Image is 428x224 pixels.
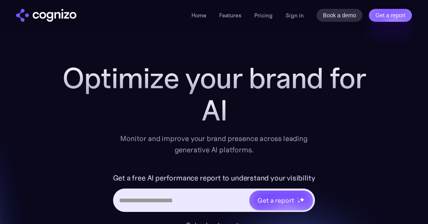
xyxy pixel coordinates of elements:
img: star [297,200,300,203]
a: home [16,9,76,22]
div: Get a report [257,195,294,205]
a: Sign in [286,10,304,20]
a: Get a reportstarstarstar [249,190,314,211]
a: Get a report [369,9,412,22]
h1: Optimize your brand for [53,62,375,94]
div: Monitor and improve your brand presence across leading generative AI platforms. [115,133,313,156]
img: star [299,197,305,202]
a: Pricing [254,12,273,19]
img: cognizo logo [16,9,76,22]
label: Get a free AI performance report to understand your visibility [113,172,315,185]
a: Features [219,12,241,19]
a: Book a demo [317,9,363,22]
a: Home [191,12,206,19]
form: Hero URL Input Form [113,172,315,216]
div: AI [53,94,375,127]
img: star [297,197,298,199]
